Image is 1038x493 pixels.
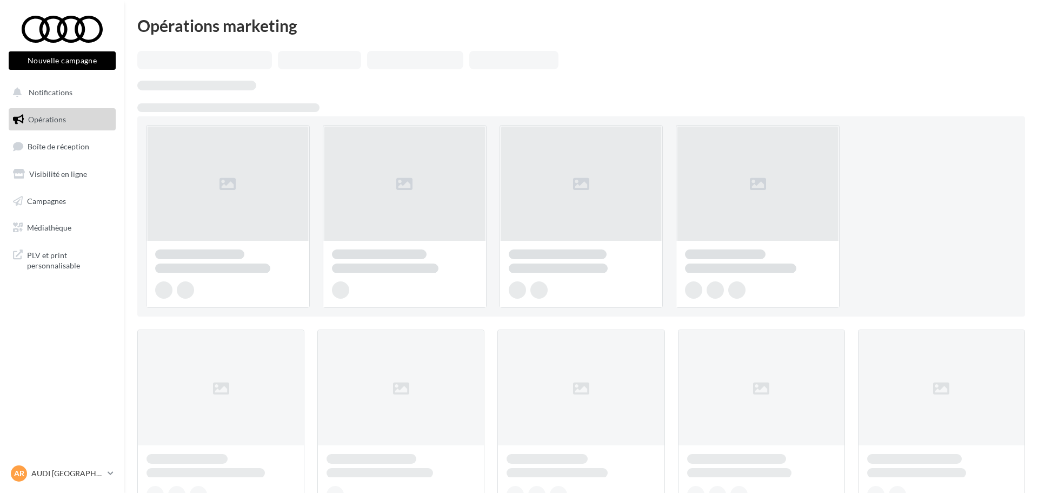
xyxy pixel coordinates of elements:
span: Médiathèque [27,223,71,232]
span: PLV et print personnalisable [27,248,111,271]
a: Opérations [6,108,118,131]
a: PLV et print personnalisable [6,244,118,275]
button: Notifications [6,81,114,104]
span: Boîte de réception [28,142,89,151]
span: AR [14,468,24,479]
p: AUDI [GEOGRAPHIC_DATA] [31,468,103,479]
span: Notifications [29,88,72,97]
button: Nouvelle campagne [9,51,116,70]
a: AR AUDI [GEOGRAPHIC_DATA] [9,463,116,484]
span: Campagnes [27,196,66,205]
a: Médiathèque [6,216,118,239]
a: Boîte de réception [6,135,118,158]
span: Opérations [28,115,66,124]
a: Visibilité en ligne [6,163,118,186]
div: Opérations marketing [137,17,1025,34]
span: Visibilité en ligne [29,169,87,179]
a: Campagnes [6,190,118,213]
